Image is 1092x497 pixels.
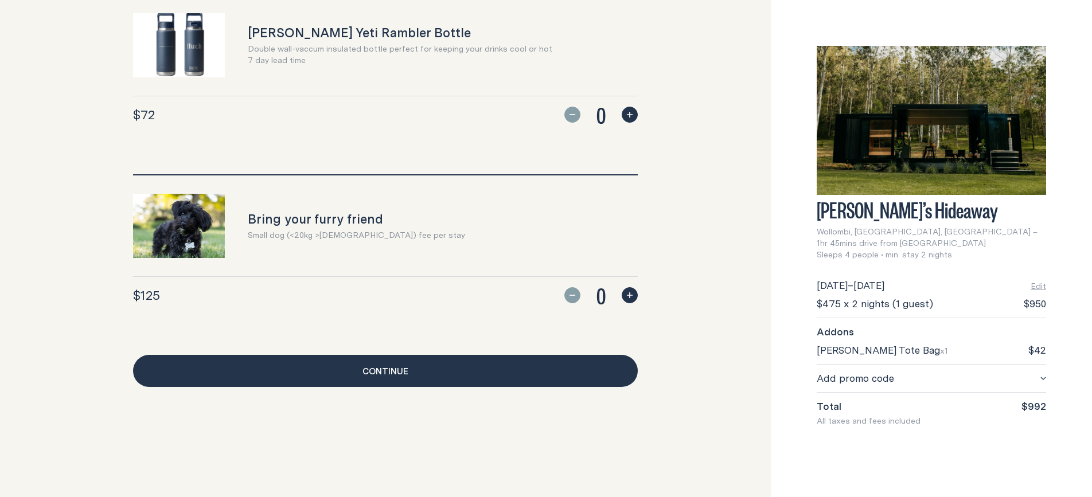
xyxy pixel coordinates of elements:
span: $950 [1024,297,1046,311]
span: All taxes and fees included [817,415,921,426]
span: Sleeps 4 people • min. stay 2 nights [817,249,952,260]
p: Double wall-vaccum insulated bottle perfect for keeping your drinks cool or hot [248,43,552,54]
img: 1f6202ee-e1e4-4357-bbdd-fa648e189b43.png [133,194,225,258]
p: 7 day lead time [248,54,552,66]
img: 8d7e81a2-b91a-470e-a0b0-5d0f952242bb.png [133,13,225,77]
button: Add promo code [817,371,1046,385]
h3: [PERSON_NAME]’s Hideaway [817,202,1046,217]
button: Edit [1031,280,1046,292]
span: $475 x 2 nights (1 guest) [817,297,933,311]
span: 0 [587,101,615,128]
h3: Bring your furry friend [248,211,465,227]
span: [DATE] [817,278,848,292]
span: $42 [1028,343,1046,357]
span: Add promo code [817,371,894,385]
span: Wollombi, [GEOGRAPHIC_DATA], [GEOGRAPHIC_DATA] – 1hr 45mins drive from [GEOGRAPHIC_DATA] [817,226,1046,249]
span: 0 [587,281,615,309]
span: $992 [1021,400,1046,413]
span: $72 [133,107,155,123]
a: Continue [133,355,638,387]
span: Addons [817,325,854,339]
div: – [817,279,884,292]
h3: [PERSON_NAME] Yeti Rambler Bottle [248,25,552,41]
p: Small dog (<20kg >[DEMOGRAPHIC_DATA]) fee per stay [248,229,465,241]
span: [PERSON_NAME] Tote Bag [817,343,948,357]
span: x1 [940,345,948,357]
span: $125 [133,287,160,303]
span: [DATE] [853,278,884,292]
span: Total [817,400,841,413]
